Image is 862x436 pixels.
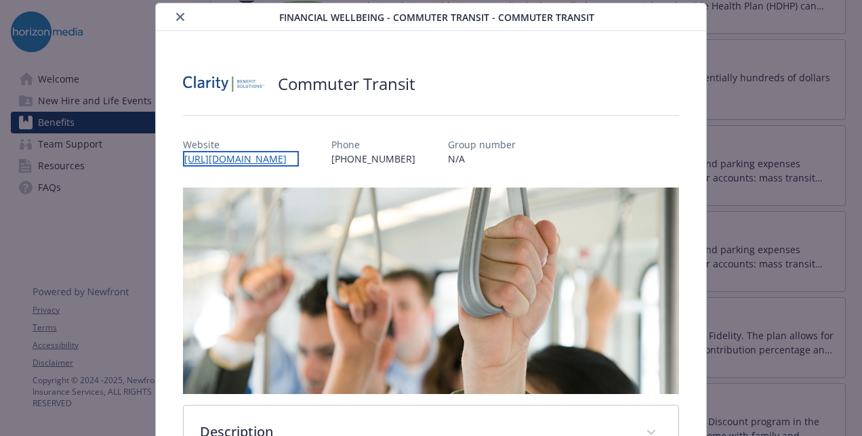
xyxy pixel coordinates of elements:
[279,10,594,24] span: Financial Wellbeing - Commuter Transit - Commuter Transit
[448,152,516,166] p: N/A
[183,188,679,394] img: banner
[183,64,264,104] img: Clarity Benefit Solutions
[183,151,299,167] a: [URL][DOMAIN_NAME]
[278,72,415,95] h2: Commuter Transit
[183,137,299,152] p: Website
[448,137,516,152] p: Group number
[331,152,415,166] p: [PHONE_NUMBER]
[331,137,415,152] p: Phone
[172,9,188,25] button: close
